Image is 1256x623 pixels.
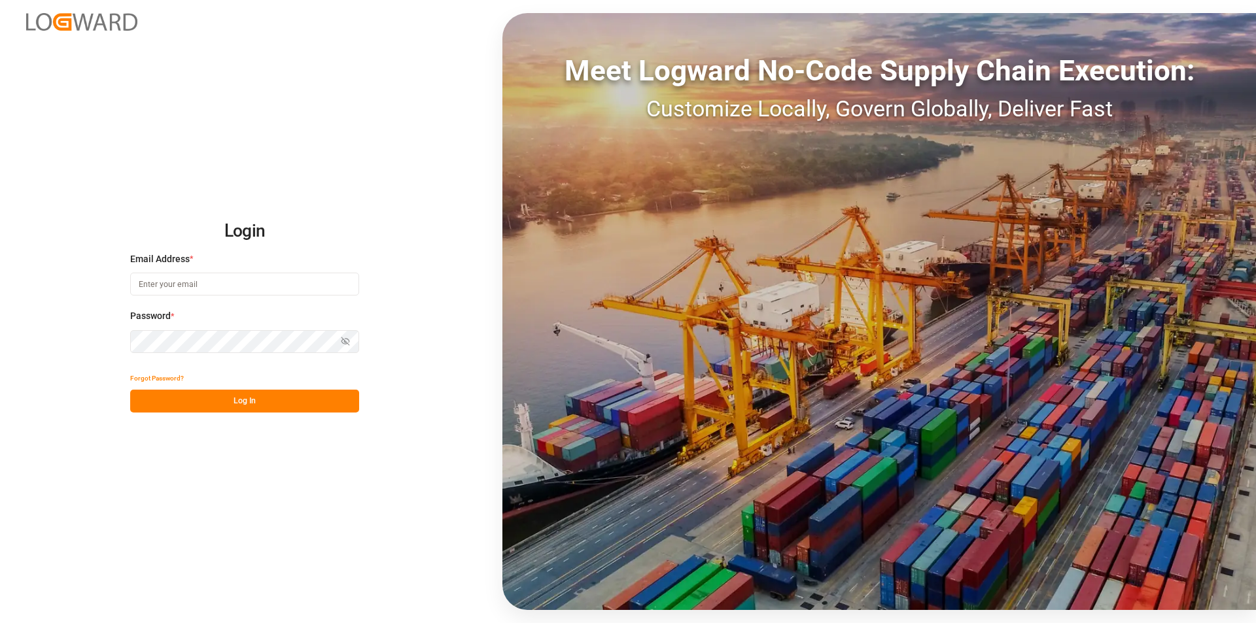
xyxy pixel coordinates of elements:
[502,92,1256,126] div: Customize Locally, Govern Globally, Deliver Fast
[26,13,137,31] img: Logward_new_orange.png
[130,252,190,266] span: Email Address
[130,390,359,413] button: Log In
[130,273,359,295] input: Enter your email
[502,49,1256,92] div: Meet Logward No-Code Supply Chain Execution:
[130,210,359,252] h2: Login
[130,309,171,323] span: Password
[130,367,184,390] button: Forgot Password?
